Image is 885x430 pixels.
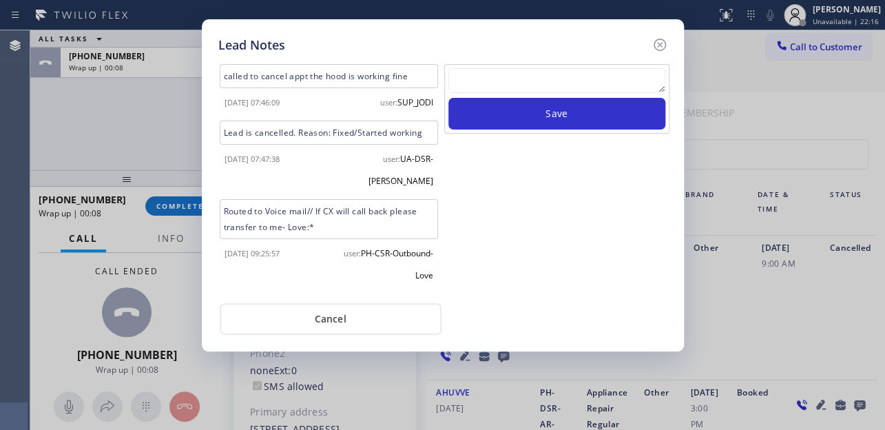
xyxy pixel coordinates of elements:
[380,97,397,107] span: user:
[220,64,438,88] div: called to cancel appt the hood is working fine
[225,97,280,107] span: [DATE] 07:46:09
[220,121,438,145] div: Lead is cancelled. Reason: Fixed/Started working
[361,247,433,281] span: PH-CSR-Outbound-Love
[225,154,280,164] span: [DATE] 07:47:38
[218,36,285,54] h5: Lead Notes
[383,154,400,164] span: user:
[368,153,433,187] span: UA-DSR-[PERSON_NAME]
[220,303,441,335] button: Cancel
[344,248,361,258] span: user:
[397,96,433,108] span: SUP_JODI
[225,248,280,258] span: [DATE] 09:25:57
[448,98,665,130] button: Save
[220,199,438,239] div: Routed to Voice mail// If CX will call back please transfer to me- Love:*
